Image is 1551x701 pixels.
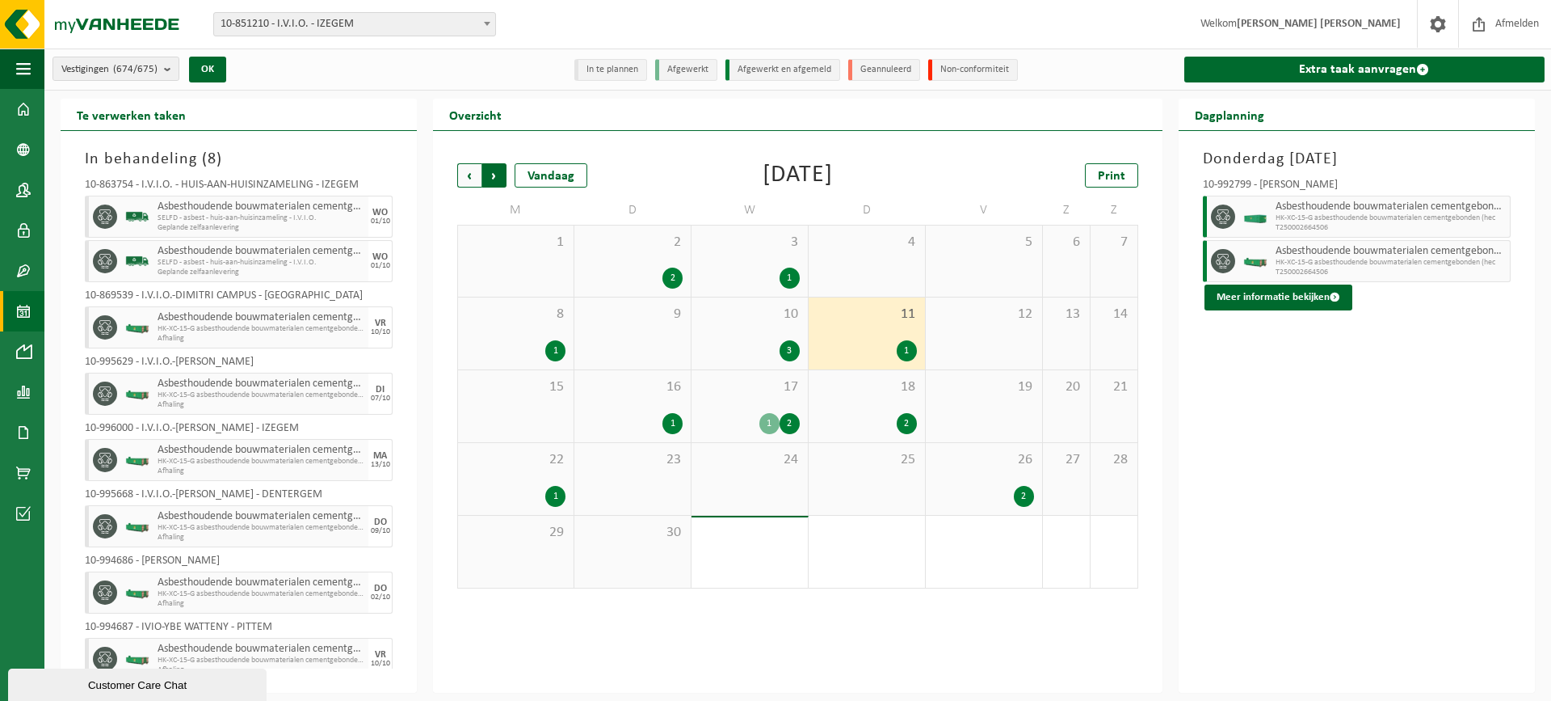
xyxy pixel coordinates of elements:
[158,324,364,334] span: HK-XC-15-G asbesthoudende bouwmaterialen cementgebonden (hec
[545,486,565,507] div: 1
[158,576,364,589] span: Asbesthoudende bouwmaterialen cementgebonden (hechtgebonden)
[158,510,364,523] span: Asbesthoudende bouwmaterialen cementgebonden (hechtgebonden)
[125,521,149,533] img: HK-XC-15-GN-00
[582,234,683,251] span: 2
[125,322,149,334] img: HK-XC-15-GN-00
[85,290,393,306] div: 10-869539 - I.V.I.O.-DIMITRI CAMPUS - [GEOGRAPHIC_DATA]
[158,643,364,656] span: Asbesthoudende bouwmaterialen cementgebonden (hechtgebonden)
[125,653,149,665] img: HK-XC-15-GN-00
[85,555,393,572] div: 10-994686 - [PERSON_NAME]
[1051,234,1082,251] span: 6
[1091,196,1138,225] td: Z
[125,205,149,229] img: BL-SO-LV
[1276,213,1506,223] span: HK-XC-15-G asbesthoudende bouwmaterialen cementgebonden (hec
[85,489,393,505] div: 10-995668 - I.V.I.O.-[PERSON_NAME] - DENTERGEM
[1085,163,1138,188] a: Print
[457,196,574,225] td: M
[61,57,158,82] span: Vestigingen
[1014,486,1034,507] div: 2
[1179,99,1280,130] h2: Dagplanning
[371,217,390,226] div: 01/10
[61,99,202,130] h2: Te verwerken taken
[1099,451,1129,469] span: 28
[371,328,390,336] div: 10/10
[848,59,920,81] li: Geannuleerd
[213,12,496,36] span: 10-851210 - I.V.I.O. - IZEGEM
[85,622,393,638] div: 10-994687 - IVIO-YBE WATTENY - PITTEM
[371,527,390,535] div: 09/10
[374,584,387,593] div: DO
[8,665,270,701] iframe: chat widget
[1237,18,1401,30] strong: [PERSON_NAME] [PERSON_NAME]
[85,147,393,171] h3: In behandeling ( )
[1098,170,1125,183] span: Print
[817,306,917,323] span: 11
[371,593,390,602] div: 02/10
[158,599,364,609] span: Afhaling
[1099,234,1129,251] span: 7
[466,451,565,469] span: 22
[1184,57,1545,82] a: Extra taak aanvragen
[158,467,364,476] span: Afhaling
[1099,378,1129,396] span: 21
[1203,147,1511,171] h3: Donderdag [DATE]
[125,454,149,467] img: HK-XC-15-GN-00
[374,517,387,527] div: DO
[208,151,216,167] span: 8
[158,533,364,543] span: Afhaling
[373,451,387,461] div: MA
[1051,451,1082,469] span: 27
[158,589,364,599] span: HK-XC-15-G asbesthoudende bouwmaterialen cementgebonden (hec
[926,196,1043,225] td: V
[113,64,158,74] count: (674/675)
[700,378,800,396] span: 17
[780,340,800,361] div: 3
[466,378,565,396] span: 15
[457,163,481,188] span: Vorige
[582,451,683,469] span: 23
[759,413,780,434] div: 1
[817,234,917,251] span: 4
[125,587,149,599] img: HK-XC-15-GN-00
[1204,285,1352,310] button: Meer informatie bekijken
[125,249,149,273] img: BL-SO-LV
[582,378,683,396] span: 16
[158,391,364,400] span: HK-XC-15-G asbesthoudende bouwmaterialen cementgebonden (hec
[1276,201,1506,213] span: Asbesthoudende bouwmaterialen cementgebonden (hechtgebonden)
[809,196,926,225] td: D
[466,524,565,542] span: 29
[1051,378,1082,396] span: 20
[582,524,683,542] span: 30
[85,179,393,196] div: 10-863754 - I.V.I.O. - HUIS-AAN-HUISINZAMELING - IZEGEM
[934,306,1034,323] span: 12
[725,59,840,81] li: Afgewerkt en afgemeld
[1276,268,1506,277] span: T250002664506
[372,208,388,217] div: WO
[655,59,717,81] li: Afgewerkt
[662,268,683,289] div: 2
[371,262,390,270] div: 01/10
[780,413,800,434] div: 2
[817,378,917,396] span: 18
[1276,245,1506,258] span: Asbesthoudende bouwmaterialen cementgebonden (hechtgebonden)
[700,234,800,251] span: 3
[158,656,364,665] span: HK-XC-15-G asbesthoudende bouwmaterialen cementgebonden (hec
[1043,196,1091,225] td: Z
[214,13,495,36] span: 10-851210 - I.V.I.O. - IZEGEM
[158,378,364,391] span: Asbesthoudende bouwmaterialen cementgebonden (hechtgebonden)
[817,451,917,469] span: 25
[375,319,386,328] div: VR
[928,59,1018,81] li: Non-conformiteit
[158,223,364,233] span: Geplande zelfaanlevering
[934,378,1034,396] span: 19
[515,163,587,188] div: Vandaag
[1051,306,1082,323] span: 13
[158,400,364,410] span: Afhaling
[934,234,1034,251] span: 5
[158,311,364,324] span: Asbesthoudende bouwmaterialen cementgebonden (hechtgebonden)
[466,306,565,323] span: 8
[158,444,364,457] span: Asbesthoudende bouwmaterialen cementgebonden (hechtgebonden)
[158,201,364,213] span: Asbesthoudende bouwmaterialen cementgebonden (hechtgebonden)
[466,234,565,251] span: 1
